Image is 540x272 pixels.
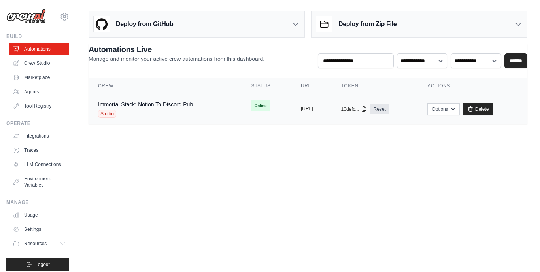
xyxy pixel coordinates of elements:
button: Options [427,103,459,115]
a: Agents [9,85,69,98]
th: Token [332,78,418,94]
a: Integrations [9,130,69,142]
a: Environment Variables [9,172,69,191]
button: Resources [9,237,69,250]
div: Operate [6,120,69,127]
p: Manage and monitor your active crew automations from this dashboard. [89,55,264,63]
span: Online [251,100,270,111]
button: 10defc... [341,106,367,112]
img: GitHub Logo [94,16,110,32]
div: Build [6,33,69,40]
a: Usage [9,209,69,221]
span: Studio [98,110,116,118]
h3: Deploy from GitHub [116,19,173,29]
th: Status [242,78,291,94]
a: Traces [9,144,69,157]
h3: Deploy from Zip File [338,19,397,29]
a: Delete [463,103,493,115]
th: Crew [89,78,242,94]
button: Logout [6,258,69,271]
a: Tool Registry [9,100,69,112]
a: Automations [9,43,69,55]
div: Manage [6,199,69,206]
a: Marketplace [9,71,69,84]
a: Immortal Stack: Notion To Discord Pub... [98,101,198,108]
h2: Automations Live [89,44,264,55]
img: Logo [6,9,46,24]
span: Logout [35,261,50,268]
span: Resources [24,240,47,247]
a: LLM Connections [9,158,69,171]
a: Crew Studio [9,57,69,70]
th: URL [291,78,332,94]
th: Actions [418,78,527,94]
a: Reset [370,104,389,114]
a: Settings [9,223,69,236]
